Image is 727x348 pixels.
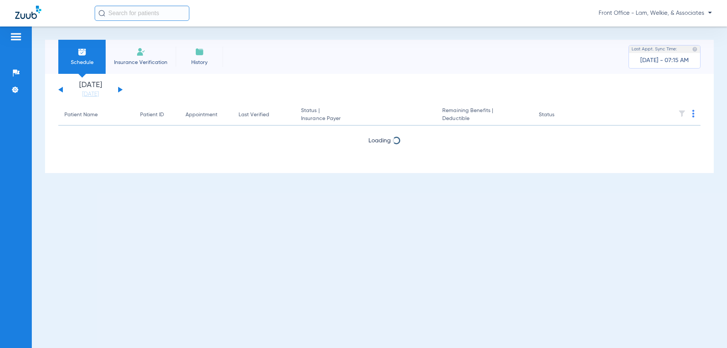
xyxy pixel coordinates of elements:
[368,138,391,144] span: Loading
[640,57,689,64] span: [DATE] - 07:15 AM
[136,47,145,56] img: Manual Insurance Verification
[599,9,712,17] span: Front Office - Lam, Welkie, & Associates
[10,32,22,41] img: hamburger-icon
[64,111,128,119] div: Patient Name
[98,10,105,17] img: Search Icon
[186,111,226,119] div: Appointment
[678,110,686,117] img: filter.svg
[692,110,694,117] img: group-dot-blue.svg
[301,115,430,123] span: Insurance Payer
[692,47,697,52] img: last sync help info
[95,6,189,21] input: Search for patients
[140,111,173,119] div: Patient ID
[64,59,100,66] span: Schedule
[68,81,113,98] li: [DATE]
[239,111,289,119] div: Last Verified
[15,6,41,19] img: Zuub Logo
[436,105,532,126] th: Remaining Benefits |
[140,111,164,119] div: Patient ID
[68,91,113,98] a: [DATE]
[442,115,526,123] span: Deductible
[111,59,170,66] span: Insurance Verification
[195,47,204,56] img: History
[78,47,87,56] img: Schedule
[186,111,217,119] div: Appointment
[64,111,98,119] div: Patient Name
[181,59,217,66] span: History
[533,105,584,126] th: Status
[239,111,269,119] div: Last Verified
[632,45,677,53] span: Last Appt. Sync Time:
[295,105,436,126] th: Status |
